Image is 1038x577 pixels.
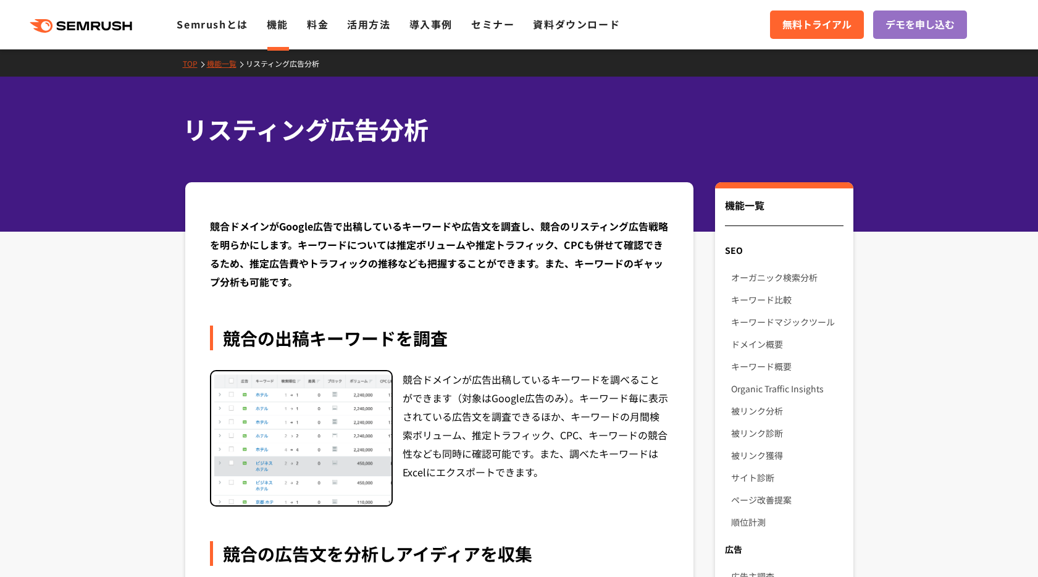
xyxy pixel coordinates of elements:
[471,17,514,32] a: セミナー
[177,17,248,32] a: Semrushとは
[731,311,843,333] a: キーワードマジックツール
[207,58,246,69] a: 機能一覧
[210,326,669,350] div: 競合の出稿キーワードを調査
[873,11,967,39] a: デモを申し込む
[715,538,853,560] div: 広告
[770,11,864,39] a: 無料トライアル
[183,58,207,69] a: TOP
[183,111,843,148] h1: リスティング広告分析
[246,58,329,69] a: リスティング広告分析
[731,400,843,422] a: 被リンク分析
[403,370,669,507] div: 競合ドメインが広告出稿しているキーワードを調べることができます（対象はGoogle広告のみ）。キーワード毎に表示されている広告文を調査できるほか、キーワードの月間検索ボリューム、推定トラフィック...
[347,17,390,32] a: 活用方法
[211,371,391,506] img: リスティング広告分析 キーワード
[731,288,843,311] a: キーワード比較
[731,422,843,444] a: 被リンク診断
[210,217,669,291] div: 競合ドメインがGoogle広告で出稿しているキーワードや広告文を調査し、競合のリスティング広告戦略を明らかにします。キーワードについては推定ボリュームや推定トラフィック、CPCも併せて確認できる...
[731,511,843,533] a: 順位計測
[725,198,843,226] div: 機能一覧
[885,17,955,33] span: デモを申し込む
[267,17,288,32] a: 機能
[731,355,843,377] a: キーワード概要
[307,17,329,32] a: 料金
[210,541,669,566] div: 競合の広告文を分析しアイディアを収集
[731,333,843,355] a: ドメイン概要
[533,17,620,32] a: 資料ダウンロード
[782,17,852,33] span: 無料トライアル
[731,489,843,511] a: ページ改善提案
[731,466,843,489] a: サイト診断
[731,266,843,288] a: オーガニック検索分析
[731,444,843,466] a: 被リンク獲得
[731,377,843,400] a: Organic Traffic Insights
[715,239,853,261] div: SEO
[409,17,453,32] a: 導入事例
